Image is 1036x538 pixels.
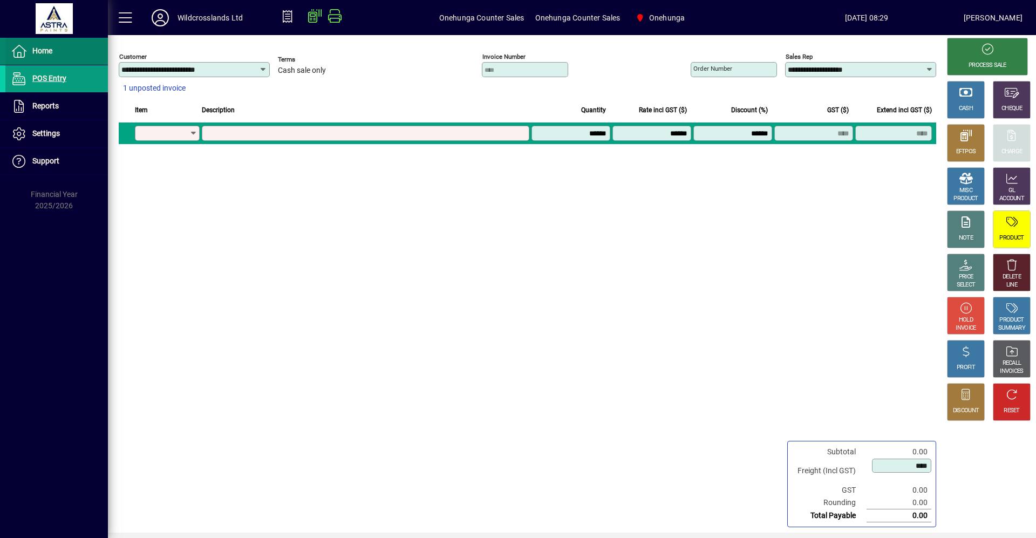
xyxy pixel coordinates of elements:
button: 1 unposted invoice [119,79,190,98]
div: CHARGE [1001,148,1023,156]
span: Rate incl GST ($) [639,104,687,116]
span: GST ($) [827,104,849,116]
span: 1 unposted invoice [123,83,186,94]
span: Discount (%) [731,104,768,116]
div: INVOICE [956,324,976,332]
td: 0.00 [867,446,931,458]
span: Reports [32,101,59,110]
div: PROFIT [957,364,975,372]
a: Support [5,148,108,175]
span: Onehunga Counter Sales [535,9,621,26]
button: Profile [143,8,178,28]
div: Wildcrosslands Ltd [178,9,243,26]
span: Settings [32,129,60,138]
span: Terms [278,56,343,63]
div: NOTE [959,234,973,242]
td: GST [792,484,867,496]
div: CHEQUE [1001,105,1022,113]
div: LINE [1006,281,1017,289]
td: Rounding [792,496,867,509]
div: SUMMARY [998,324,1025,332]
div: CASH [959,105,973,113]
a: Home [5,38,108,65]
div: DISCOUNT [953,407,979,415]
mat-label: Sales rep [786,53,813,60]
div: GL [1008,187,1015,195]
div: PRODUCT [999,234,1024,242]
div: PRICE [959,273,973,281]
div: RECALL [1003,359,1021,367]
div: MISC [959,187,972,195]
td: 0.00 [867,496,931,509]
span: Item [135,104,148,116]
td: Total Payable [792,509,867,522]
div: SELECT [957,281,976,289]
span: Description [202,104,235,116]
span: Quantity [581,104,606,116]
div: DELETE [1003,273,1021,281]
span: Onehunga [631,8,689,28]
td: Subtotal [792,446,867,458]
span: Home [32,46,52,55]
a: Reports [5,93,108,120]
td: 0.00 [867,509,931,522]
span: Support [32,156,59,165]
div: [PERSON_NAME] [964,9,1023,26]
span: POS Entry [32,74,66,83]
div: ACCOUNT [999,195,1024,203]
div: RESET [1004,407,1020,415]
div: PRODUCT [999,316,1024,324]
div: HOLD [959,316,973,324]
mat-label: Invoice number [482,53,526,60]
div: PRODUCT [953,195,978,203]
span: Cash sale only [278,66,326,75]
div: INVOICES [1000,367,1023,376]
a: Settings [5,120,108,147]
span: Extend incl GST ($) [877,104,932,116]
div: EFTPOS [956,148,976,156]
mat-label: Order number [693,65,732,72]
mat-label: Customer [119,53,147,60]
td: Freight (Incl GST) [792,458,867,484]
span: Onehunga [649,9,685,26]
td: 0.00 [867,484,931,496]
span: Onehunga Counter Sales [439,9,524,26]
span: [DATE] 08:29 [769,9,963,26]
div: PROCESS SALE [969,62,1006,70]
